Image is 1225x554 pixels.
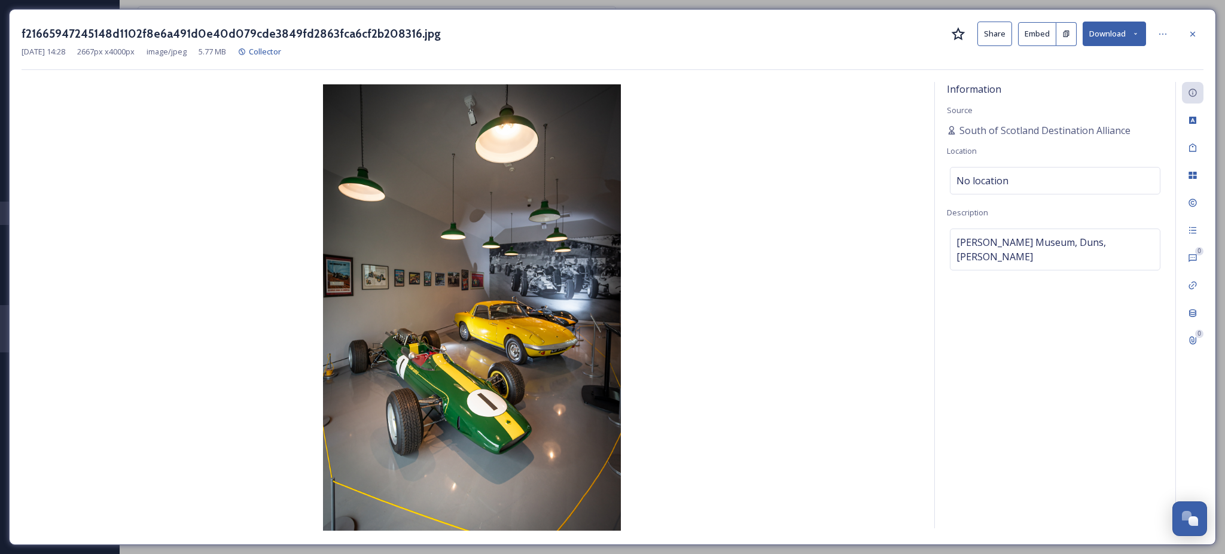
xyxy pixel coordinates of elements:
span: Information [947,83,1001,96]
span: image/jpeg [147,46,187,57]
button: Open Chat [1172,501,1207,536]
button: Embed [1018,22,1056,46]
span: 2667 px x 4000 px [77,46,135,57]
h3: f21665947245148d1102f8e6a491d0e40d079cde3849fd2863fca6cf2b208316.jpg [22,25,441,42]
img: f21665947245148d1102f8e6a491d0e40d079cde3849fd2863fca6cf2b208316.jpg [22,84,922,531]
button: Share [977,22,1012,46]
span: [PERSON_NAME] Museum, Duns, [PERSON_NAME] [956,235,1154,264]
span: Source [947,105,973,115]
button: Download [1083,22,1146,46]
span: 5.77 MB [199,46,226,57]
div: 0 [1195,330,1203,338]
span: No location [956,173,1008,188]
span: South of Scotland Destination Alliance [959,123,1130,138]
div: 0 [1195,247,1203,255]
span: Location [947,145,977,156]
span: Description [947,207,988,218]
span: Collector [249,46,281,57]
span: [DATE] 14:28 [22,46,65,57]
